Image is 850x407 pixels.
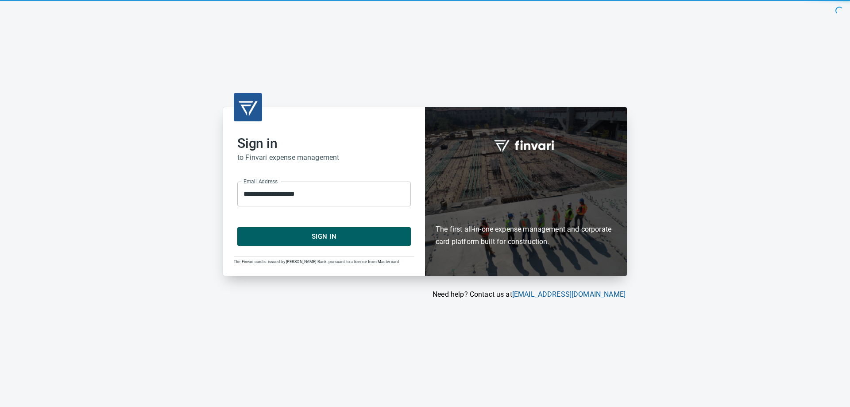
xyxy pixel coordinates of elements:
div: Finvari [425,107,627,276]
h2: Sign in [237,136,411,151]
p: Need help? Contact us at [223,289,626,300]
span: Sign In [247,231,401,242]
a: [EMAIL_ADDRESS][DOMAIN_NAME] [512,290,626,298]
h6: The first all-in-one expense management and corporate card platform built for construction. [436,172,616,248]
img: fullword_logo_white.png [493,135,559,155]
button: Sign In [237,227,411,246]
h6: to Finvari expense management [237,151,411,164]
span: The Finvari card is issued by [PERSON_NAME] Bank, pursuant to a license from Mastercard [234,260,399,264]
img: transparent_logo.png [237,97,259,118]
